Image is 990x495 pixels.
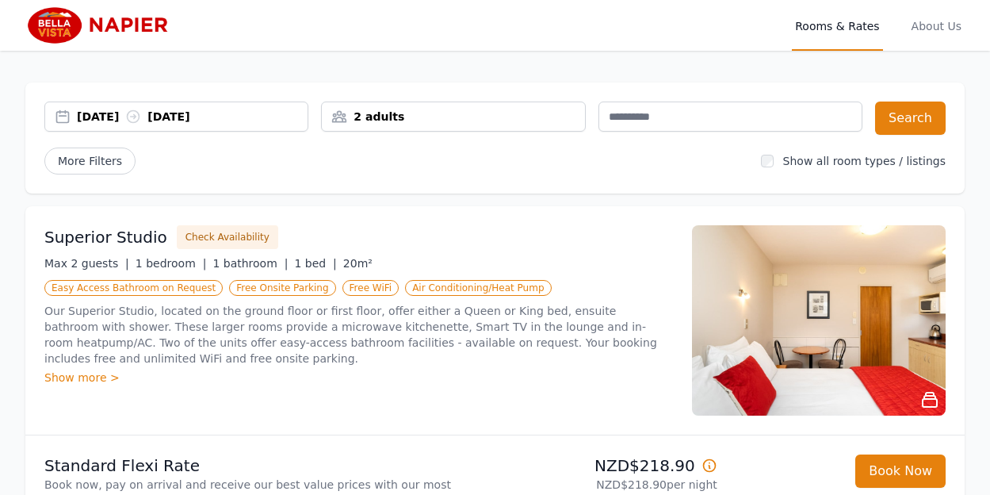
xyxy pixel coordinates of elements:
button: Check Availability [177,225,278,249]
p: Standard Flexi Rate [44,455,489,477]
span: 1 bed | [294,257,336,270]
span: 20m² [343,257,373,270]
button: Book Now [855,455,946,488]
span: 1 bedroom | [136,257,207,270]
button: Search [875,102,946,135]
div: 2 adults [322,109,584,125]
span: Easy Access Bathroom on Request [44,280,223,296]
p: NZD$218.90 [502,455,717,477]
span: 1 bathroom | [212,257,288,270]
p: Our Superior Studio, located on the ground floor or first floor, offer either a Queen or King bed... [44,303,673,366]
h3: Superior Studio [44,226,167,248]
span: Free WiFi [342,280,399,296]
p: NZD$218.90 per night [502,477,717,493]
div: Show more > [44,370,673,386]
label: Show all room types / listings [783,155,946,167]
span: More Filters [44,148,136,175]
img: Bella Vista Napier [25,6,178,44]
div: [DATE] [DATE] [77,109,308,125]
span: Free Onsite Parking [229,280,335,296]
span: Max 2 guests | [44,257,129,270]
span: Air Conditioning/Heat Pump [405,280,551,296]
